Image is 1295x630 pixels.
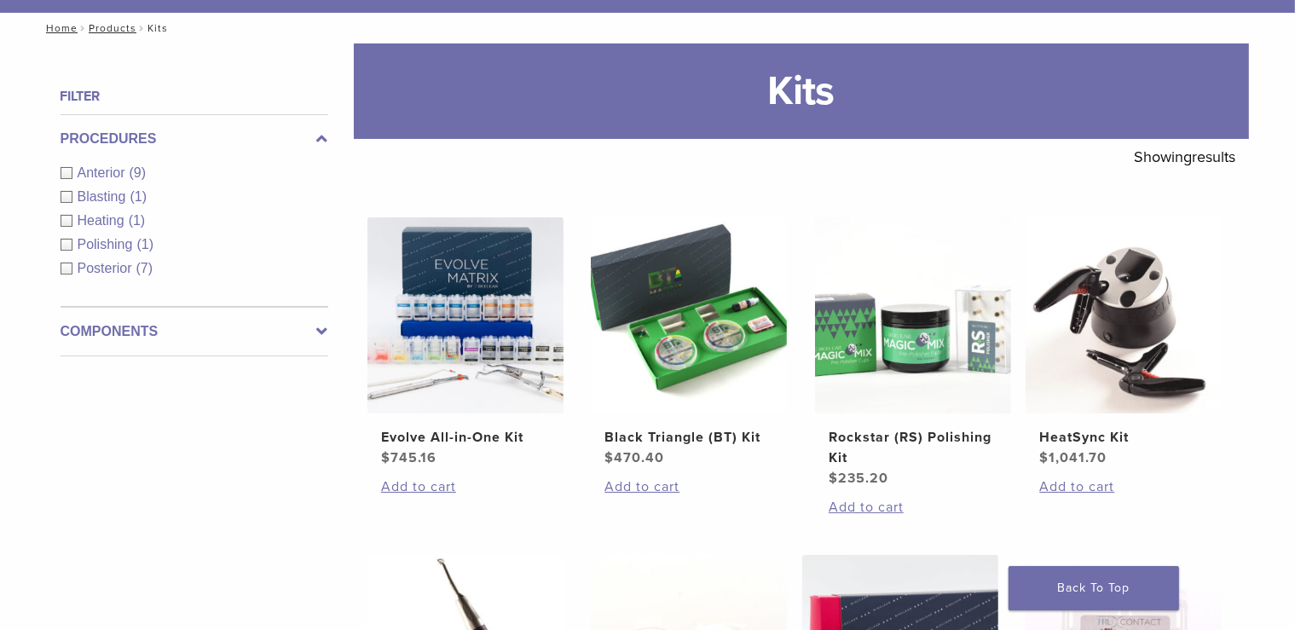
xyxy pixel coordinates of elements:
[78,165,130,180] span: Anterior
[1039,477,1208,497] a: Add to cart: “HeatSync Kit”
[354,43,1249,139] h1: Kits
[61,86,328,107] h4: Filter
[829,470,888,487] bdi: 235.20
[34,13,1262,43] nav: Kits
[1009,566,1179,610] a: Back To Top
[41,22,78,34] a: Home
[381,449,390,466] span: $
[89,22,136,34] a: Products
[604,477,773,497] a: Add to cart: “Black Triangle (BT) Kit”
[1025,217,1223,468] a: HeatSync KitHeatSync Kit $1,041.70
[381,477,550,497] a: Add to cart: “Evolve All-in-One Kit”
[1039,449,1107,466] bdi: 1,041.70
[1135,139,1236,175] p: Showing results
[61,129,328,149] label: Procedures
[604,449,664,466] bdi: 470.40
[78,237,137,251] span: Polishing
[129,213,146,228] span: (1)
[829,470,838,487] span: $
[136,261,153,275] span: (7)
[381,449,436,466] bdi: 745.16
[130,189,147,204] span: (1)
[381,427,550,448] h2: Evolve All-in-One Kit
[604,427,773,448] h2: Black Triangle (BT) Kit
[78,24,89,32] span: /
[78,213,129,228] span: Heating
[367,217,565,468] a: Evolve All-in-One KitEvolve All-in-One Kit $745.16
[1026,217,1222,413] img: HeatSync Kit
[590,217,789,468] a: Black Triangle (BT) KitBlack Triangle (BT) Kit $470.40
[130,165,147,180] span: (9)
[814,217,1013,488] a: Rockstar (RS) Polishing KitRockstar (RS) Polishing Kit $235.20
[61,321,328,342] label: Components
[604,449,614,466] span: $
[829,427,997,468] h2: Rockstar (RS) Polishing Kit
[78,189,130,204] span: Blasting
[78,261,136,275] span: Posterior
[591,217,787,413] img: Black Triangle (BT) Kit
[1039,449,1049,466] span: $
[829,497,997,517] a: Add to cart: “Rockstar (RS) Polishing Kit”
[1039,427,1208,448] h2: HeatSync Kit
[815,217,1011,413] img: Rockstar (RS) Polishing Kit
[136,237,153,251] span: (1)
[367,217,564,413] img: Evolve All-in-One Kit
[136,24,147,32] span: /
